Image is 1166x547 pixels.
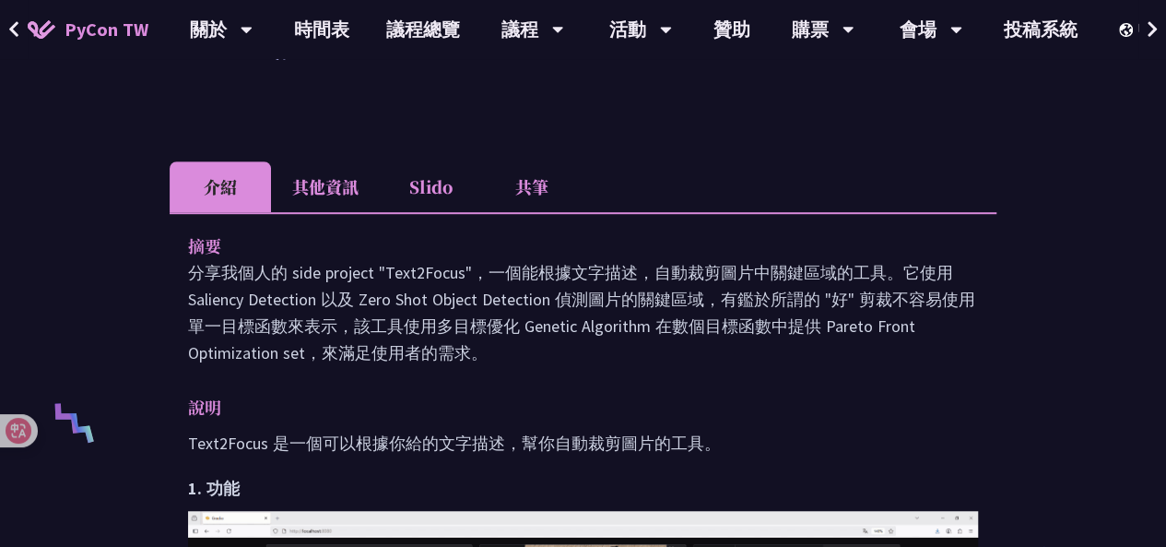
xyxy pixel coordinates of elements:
[271,161,380,212] li: 其他資訊
[28,20,55,39] img: Home icon of PyCon TW 2025
[1119,23,1137,37] img: Locale Icon
[188,394,941,421] p: 說明
[170,161,271,212] li: 介紹
[188,259,978,366] p: 分享我個人的 side project "Text2Focus"，一個能根據文字描述，自動裁剪圖片中關鍵區域的工具。它使用 Saliency Detection 以及 Zero Shot Obj...
[481,161,583,212] li: 共筆
[188,430,978,457] p: Text2Focus 是一個可以根據你給的文字描述，幫你自動裁剪圖片的工具。
[65,16,148,43] span: PyCon TW
[9,6,167,53] a: PyCon TW
[380,161,481,212] li: Slido
[188,232,941,259] p: 摘要
[188,475,978,502] h2: 1. 功能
